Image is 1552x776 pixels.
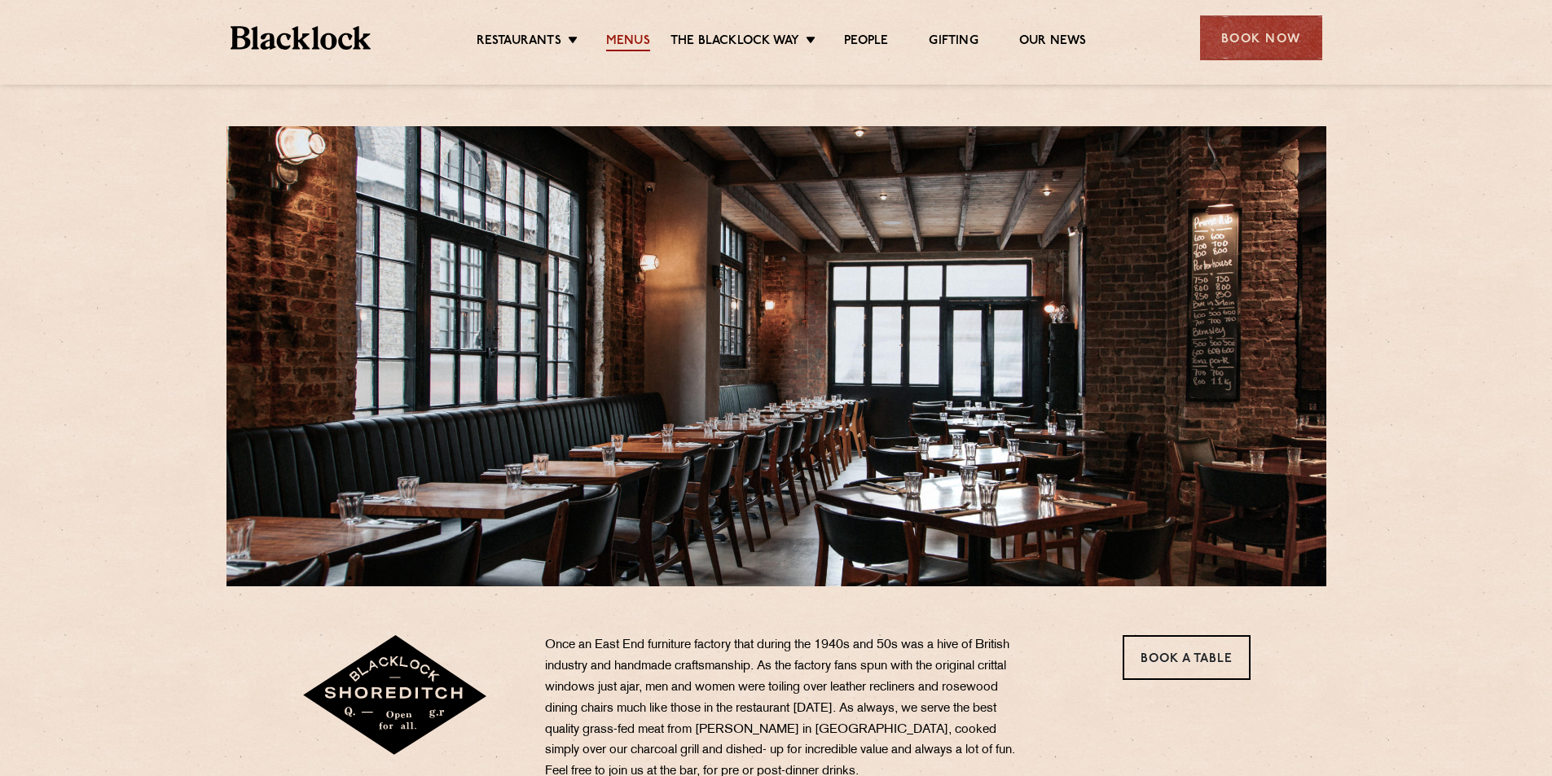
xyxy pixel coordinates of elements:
[1200,15,1322,60] div: Book Now
[477,33,561,51] a: Restaurants
[1123,635,1251,680] a: Book a Table
[844,33,888,51] a: People
[670,33,799,51] a: The Blacklock Way
[231,26,372,50] img: BL_Textured_Logo-footer-cropped.svg
[929,33,978,51] a: Gifting
[1019,33,1087,51] a: Our News
[301,635,490,757] img: Shoreditch-stamp-v2-default.svg
[606,33,650,51] a: Menus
